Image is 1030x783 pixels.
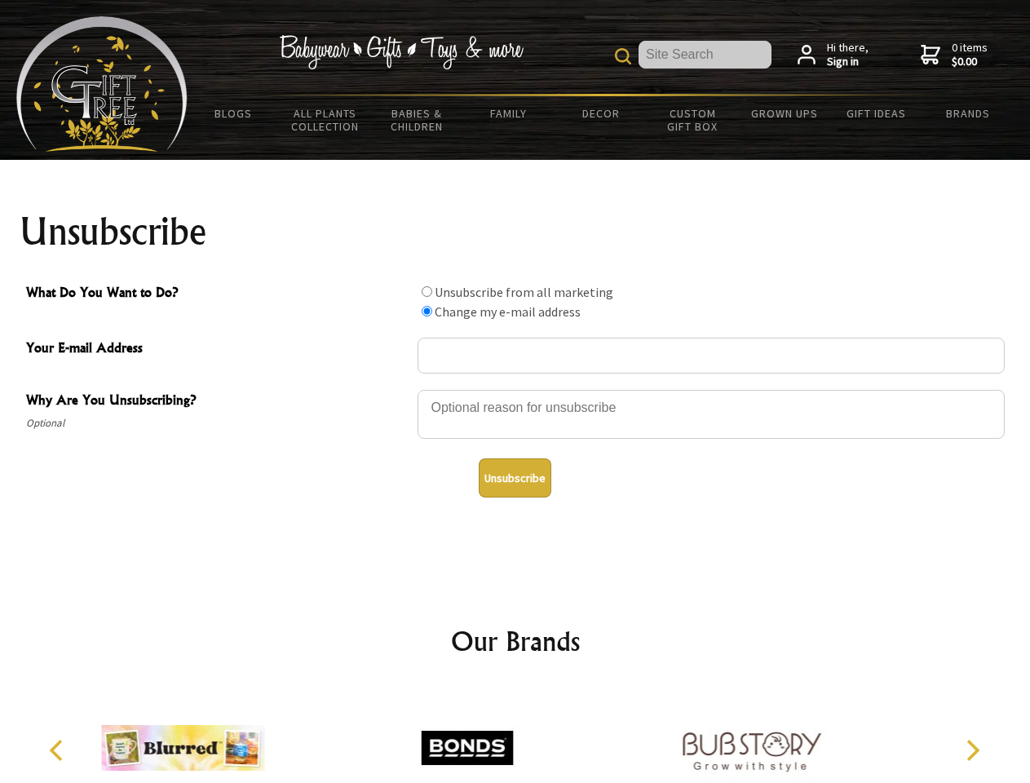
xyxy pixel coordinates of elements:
[279,35,524,69] img: Babywear - Gifts - Toys & more
[639,41,771,69] input: Site Search
[16,16,188,152] img: Babyware - Gifts - Toys and more...
[830,96,922,130] a: Gift Ideas
[555,96,647,130] a: Decor
[647,96,739,144] a: Custom Gift Box
[954,732,990,768] button: Next
[479,458,551,498] button: Unsubscribe
[33,622,998,661] h2: Our Brands
[418,390,1005,439] textarea: Why Are You Unsubscribing?
[26,282,409,306] span: What Do You Want to Do?
[798,41,869,69] a: Hi there,Sign in
[26,338,409,361] span: Your E-mail Address
[921,41,988,69] a: 0 items$0.00
[41,732,77,768] button: Previous
[20,212,1011,251] h1: Unsubscribe
[422,286,432,297] input: What Do You Want to Do?
[435,284,613,300] label: Unsubscribe from all marketing
[188,96,280,130] a: BLOGS
[922,96,1015,130] a: Brands
[26,390,409,414] span: Why Are You Unsubscribing?
[435,303,581,320] label: Change my e-mail address
[371,96,463,144] a: Babies & Children
[952,55,988,69] strong: $0.00
[418,338,1005,374] input: Your E-mail Address
[463,96,555,130] a: Family
[26,414,409,433] span: Optional
[827,41,869,69] span: Hi there,
[422,306,432,316] input: What Do You Want to Do?
[280,96,372,144] a: All Plants Collection
[738,96,830,130] a: Grown Ups
[615,48,631,64] img: product search
[952,40,988,69] span: 0 items
[827,55,869,69] strong: Sign in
